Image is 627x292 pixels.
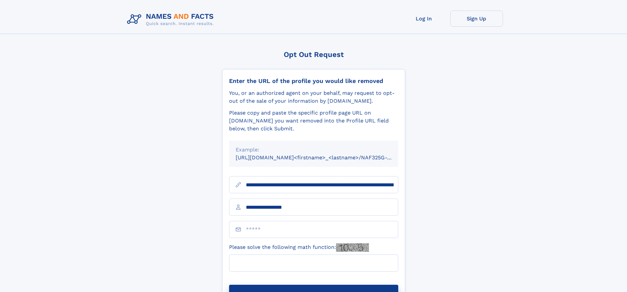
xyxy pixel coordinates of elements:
[229,243,369,252] label: Please solve the following math function:
[398,11,450,27] a: Log In
[124,11,219,28] img: Logo Names and Facts
[236,154,411,161] small: [URL][DOMAIN_NAME]<firstname>_<lastname>/NAF325G-xxxxxxxx
[236,146,392,154] div: Example:
[229,77,398,85] div: Enter the URL of the profile you would like removed
[229,109,398,133] div: Please copy and paste the specific profile page URL on [DOMAIN_NAME] you want removed into the Pr...
[229,89,398,105] div: You, or an authorized agent on your behalf, may request to opt-out of the sale of your informatio...
[450,11,503,27] a: Sign Up
[222,50,405,59] div: Opt Out Request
